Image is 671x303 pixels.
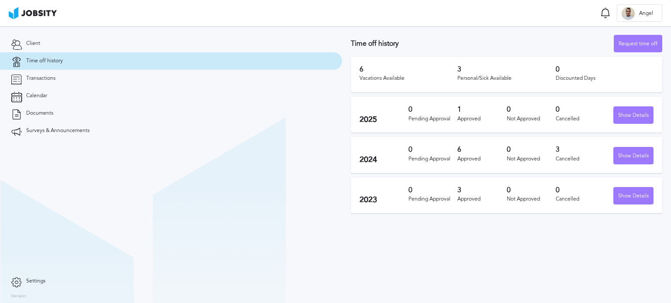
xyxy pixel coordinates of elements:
div: Not Approved [507,116,556,122]
div: A [622,7,635,20]
div: Pending Approval [408,116,457,122]
h3: 3 [457,65,555,73]
div: Not Approved [507,196,556,202]
h3: 3 [457,186,506,194]
div: Show Details [614,147,653,165]
h2: 2025 [360,115,408,124]
div: Cancelled [556,156,605,162]
div: Not Approved [507,156,556,162]
h3: 0 [408,146,457,153]
span: Calendar [26,93,47,99]
h3: 0 [507,186,556,194]
label: Version: [11,294,27,299]
div: Approved [457,196,506,202]
button: Request time off [614,35,662,52]
div: Cancelled [556,196,605,202]
h2: 2023 [360,195,408,204]
span: Client [26,41,40,47]
span: Surveys & Announcements [26,128,90,134]
div: Personal/Sick Available [457,75,555,82]
div: Approved [457,116,506,122]
span: Settings [26,278,45,284]
button: Show Details [613,187,654,204]
button: Show Details [613,147,654,164]
h3: 1 [457,106,506,113]
h3: 0 [556,106,605,113]
h3: 0 [556,186,605,194]
span: Angel [635,10,657,17]
button: Show Details [613,106,654,124]
div: Cancelled [556,116,605,122]
button: AAngel [617,4,662,22]
h2: 2024 [360,155,408,164]
div: Pending Approval [408,156,457,162]
h3: 0 [408,186,457,194]
div: Approved [457,156,506,162]
img: ab4bad089aa723f57921c736e9817d99.png [9,7,57,19]
div: Show Details [614,107,653,124]
h3: 0 [507,146,556,153]
div: Discounted Days [556,75,654,82]
div: Show Details [614,187,653,205]
h3: 6 [360,65,457,73]
h3: 0 [408,106,457,113]
span: Transactions [26,75,55,82]
h3: 6 [457,146,506,153]
h3: 3 [556,146,605,153]
span: Time off history [26,58,63,64]
span: Documents [26,110,53,116]
div: Request time off [614,35,662,53]
div: Vacations Available [360,75,457,82]
h3: 0 [507,106,556,113]
h3: Time off history [351,40,614,48]
h3: 0 [556,65,654,73]
div: Pending Approval [408,196,457,202]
